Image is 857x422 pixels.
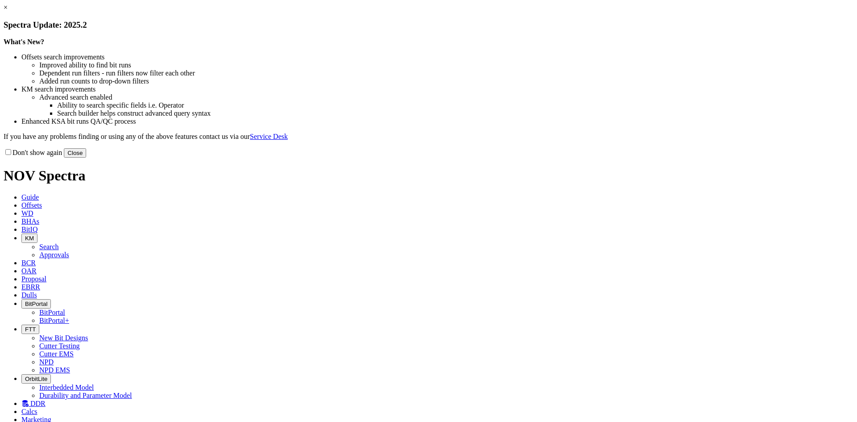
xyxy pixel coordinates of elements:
span: Calcs [21,408,37,415]
span: DDR [30,400,46,407]
li: KM search improvements [21,85,853,93]
input: Don't show again [5,149,11,155]
span: BHAs [21,217,39,225]
li: Added run counts to drop-down filters [39,77,853,85]
label: Don't show again [4,149,62,156]
a: Cutter Testing [39,342,80,350]
span: Guide [21,193,39,201]
h1: NOV Spectra [4,167,853,184]
span: BitPortal [25,301,47,307]
li: Search builder helps construct advanced query syntax [57,109,853,117]
span: OAR [21,267,37,275]
a: NPD EMS [39,366,70,374]
span: FTT [25,326,36,333]
a: Search [39,243,59,251]
a: BitPortal+ [39,317,69,324]
span: KM [25,235,34,242]
a: BitPortal [39,309,65,316]
a: Cutter EMS [39,350,74,358]
a: New Bit Designs [39,334,88,342]
li: Improved ability to find bit runs [39,61,853,69]
span: Offsets [21,201,42,209]
a: Approvals [39,251,69,259]
a: Service Desk [250,133,288,140]
span: EBRR [21,283,40,291]
p: If you have any problems finding or using any of the above features contact us via our [4,133,853,141]
li: Advanced search enabled [39,93,853,101]
span: Dulls [21,291,37,299]
span: WD [21,209,33,217]
a: Interbedded Model [39,384,94,391]
h3: Spectra Update: 2025.2 [4,20,853,30]
li: Dependent run filters - run filters now filter each other [39,69,853,77]
button: Close [64,148,86,158]
span: BitIQ [21,226,37,233]
li: Offsets search improvements [21,53,853,61]
span: OrbitLite [25,376,47,382]
li: Enhanced KSA bit runs QA/QC process [21,117,853,125]
a: × [4,4,8,11]
span: Proposal [21,275,46,283]
strong: What's New? [4,38,44,46]
a: NPD [39,358,54,366]
li: Ability to search specific fields i.e. Operator [57,101,853,109]
span: BCR [21,259,36,267]
a: Durability and Parameter Model [39,392,132,399]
